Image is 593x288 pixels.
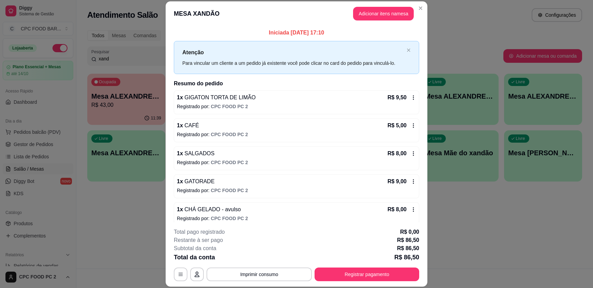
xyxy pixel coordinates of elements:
p: Total da conta [174,253,215,262]
p: R$ 0,00 [400,228,419,236]
button: Adicionar itens namesa [353,7,414,20]
span: GATORADE [183,178,215,184]
p: Registrado por: [177,103,416,110]
p: Subtotal da conta [174,244,216,253]
button: Close [415,3,426,14]
span: GIGATON TORTA DE LIMÃO [183,95,256,100]
p: R$ 8,00 [387,205,407,214]
span: CPC FOOD PC 2 [211,132,248,137]
p: 1 x [177,121,199,130]
p: Iniciada [DATE] 17:10 [174,29,419,37]
p: R$ 86,50 [397,244,419,253]
header: MESA XANDÃO [166,1,427,26]
p: R$ 8,00 [387,149,407,158]
p: R$ 9,00 [387,177,407,186]
span: CPC FOOD PC 2 [211,188,248,193]
div: Para vincular um cliente a um pedido já existente você pode clicar no card do pedido para vinculá... [182,59,404,67]
span: CHÁ GELADO - avulso [183,206,241,212]
span: CPC FOOD PC 2 [211,160,248,165]
h2: Resumo do pedido [174,80,419,88]
p: R$ 9,50 [387,93,407,102]
button: Imprimir consumo [207,268,312,281]
p: 1 x [177,93,256,102]
span: SALGADOS [183,150,214,156]
p: Registrado por: [177,215,416,222]
span: CPC FOOD PC 2 [211,104,248,109]
span: CAFÉ [183,123,199,128]
p: R$ 5,00 [387,121,407,130]
p: Restante à ser pago [174,236,223,244]
button: Registrar pagamento [315,268,419,281]
p: Registrado por: [177,159,416,166]
p: Registrado por: [177,131,416,138]
button: close [407,48,411,53]
p: 1 x [177,149,214,158]
p: R$ 86,50 [394,253,419,262]
p: Registrado por: [177,187,416,194]
p: R$ 86,50 [397,236,419,244]
p: 1 x [177,177,215,186]
p: Atenção [182,48,404,57]
p: 1 x [177,205,241,214]
span: CPC FOOD PC 2 [211,216,248,221]
span: close [407,48,411,52]
p: Total pago registrado [174,228,225,236]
